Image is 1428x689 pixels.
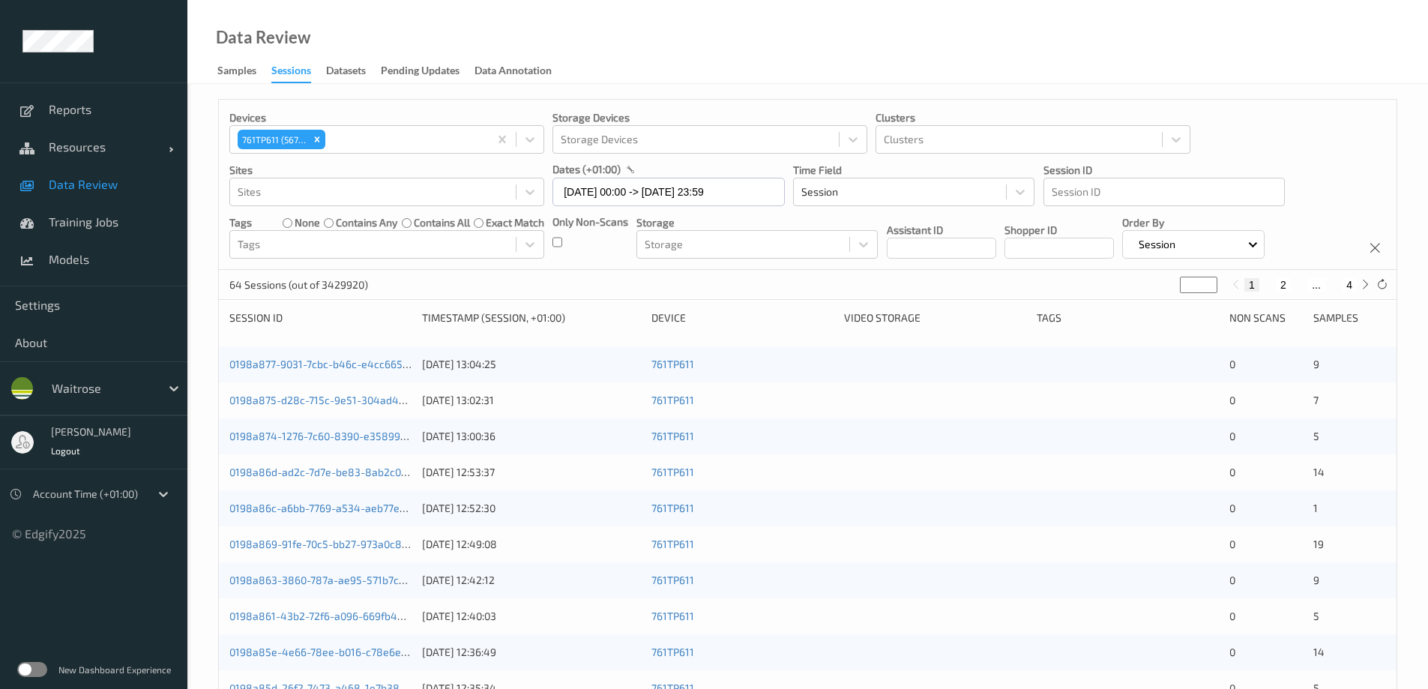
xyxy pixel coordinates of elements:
[552,214,628,229] p: Only Non-Scans
[216,30,310,45] div: Data Review
[651,430,694,442] a: 761TP611
[1313,538,1324,550] span: 19
[793,163,1034,178] p: Time Field
[1276,278,1291,292] button: 2
[1313,610,1319,622] span: 5
[1133,237,1181,252] p: Session
[1229,646,1235,658] span: 0
[229,574,435,586] a: 0198a863-3860-787a-ae95-571b7cea837e
[475,63,552,82] div: Data Annotation
[422,310,641,325] div: Timestamp (Session, +01:00)
[229,394,435,406] a: 0198a875-d28c-715c-9e51-304ad4bce465
[651,394,694,406] a: 761TP611
[217,63,256,82] div: Samples
[229,215,252,230] p: Tags
[271,61,326,83] a: Sessions
[1229,466,1235,478] span: 0
[651,538,694,550] a: 761TP611
[1229,502,1235,514] span: 0
[422,573,641,588] div: [DATE] 12:42:12
[1229,310,1302,325] div: Non Scans
[651,502,694,514] a: 761TP611
[1313,502,1318,514] span: 1
[229,277,368,292] p: 64 Sessions (out of 3429920)
[422,429,641,444] div: [DATE] 13:00:36
[422,393,641,408] div: [DATE] 13:02:31
[271,63,311,83] div: Sessions
[309,130,325,149] div: Remove 761TP611 (5674)
[381,61,475,82] a: Pending Updates
[486,215,544,230] label: exact match
[651,310,834,325] div: Device
[1342,278,1357,292] button: 4
[381,63,460,82] div: Pending Updates
[1313,358,1319,370] span: 9
[1004,223,1114,238] p: Shopper ID
[651,610,694,622] a: 761TP611
[1043,163,1285,178] p: Session ID
[1313,430,1319,442] span: 5
[326,61,381,82] a: Datasets
[887,223,996,238] p: Assistant ID
[229,466,436,478] a: 0198a86d-ad2c-7d7e-be83-8ab2c06c5630
[1313,466,1325,478] span: 14
[229,430,435,442] a: 0198a874-1276-7c60-8390-e358992e51e6
[422,465,641,480] div: [DATE] 12:53:37
[1229,394,1235,406] span: 0
[229,163,544,178] p: Sites
[422,357,641,372] div: [DATE] 13:04:25
[229,502,436,514] a: 0198a86c-a6bb-7769-a534-aeb77ee42edc
[295,215,320,230] label: none
[336,215,397,230] label: contains any
[651,574,694,586] a: 761TP611
[552,110,867,125] p: Storage Devices
[229,110,544,125] p: Devices
[1229,538,1235,550] span: 0
[229,610,433,622] a: 0198a861-43b2-72f6-a096-669fb495379d
[422,501,641,516] div: [DATE] 12:52:30
[876,110,1190,125] p: Clusters
[422,537,641,552] div: [DATE] 12:49:08
[229,646,436,658] a: 0198a85e-4e66-78ee-b016-c78e6efe2e24
[1037,310,1219,325] div: Tags
[229,310,412,325] div: Session ID
[1313,574,1319,586] span: 9
[1229,610,1235,622] span: 0
[1307,278,1325,292] button: ...
[422,609,641,624] div: [DATE] 12:40:03
[651,358,694,370] a: 761TP611
[217,61,271,82] a: Samples
[1313,646,1325,658] span: 14
[651,646,694,658] a: 761TP611
[229,538,432,550] a: 0198a869-91fe-70c5-bb27-973a0c899d63
[1244,278,1259,292] button: 1
[238,130,309,149] div: 761TP611 (5674)
[552,162,621,177] p: dates (+01:00)
[326,63,366,82] div: Datasets
[651,466,694,478] a: 761TP611
[1313,394,1319,406] span: 7
[414,215,470,230] label: contains all
[1229,430,1235,442] span: 0
[1229,358,1235,370] span: 0
[1122,215,1265,230] p: Order By
[229,358,428,370] a: 0198a877-9031-7cbc-b46c-e4cc6657ac7f
[636,215,878,230] p: Storage
[1313,310,1386,325] div: Samples
[475,61,567,82] a: Data Annotation
[1229,574,1235,586] span: 0
[422,645,641,660] div: [DATE] 12:36:49
[844,310,1026,325] div: Video Storage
